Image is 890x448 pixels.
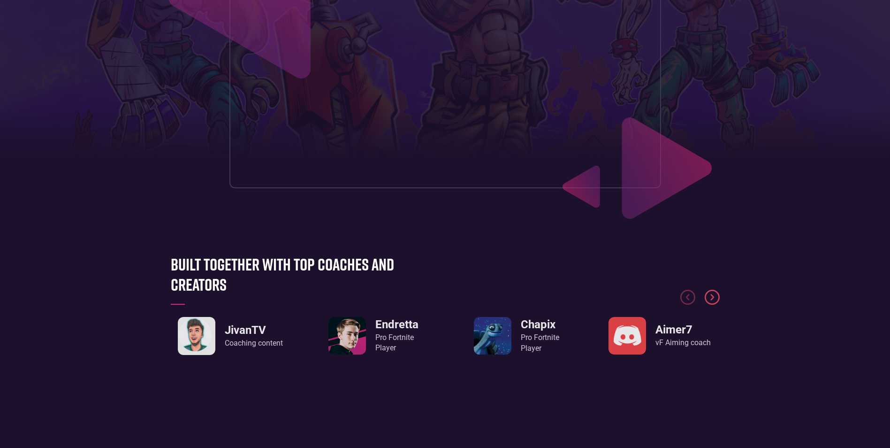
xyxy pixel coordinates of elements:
[314,317,434,355] div: 1 / 8
[705,290,720,305] div: Next slide
[655,323,711,337] h3: Aimer7
[178,317,283,355] a: JivanTVCoaching content
[705,290,720,313] div: Next slide
[521,318,559,332] h3: Chapix
[375,332,418,354] div: Pro Fortnite Player
[328,317,418,355] a: EndrettaPro FortnitePlayer
[375,318,418,332] h3: Endretta
[521,332,559,354] div: Pro Fortnite Player
[457,317,577,355] div: 2 / 8
[474,317,559,355] a: ChapixPro FortnitePlayer
[225,324,283,337] h3: JivanTV
[171,317,290,355] div: 8 / 8
[680,290,695,313] div: Previous slide
[600,317,720,355] div: 3 / 8
[225,338,283,348] div: Coaching content
[609,317,711,355] a: Aimer7vF Aiming coach
[655,338,711,348] div: vF Aiming coach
